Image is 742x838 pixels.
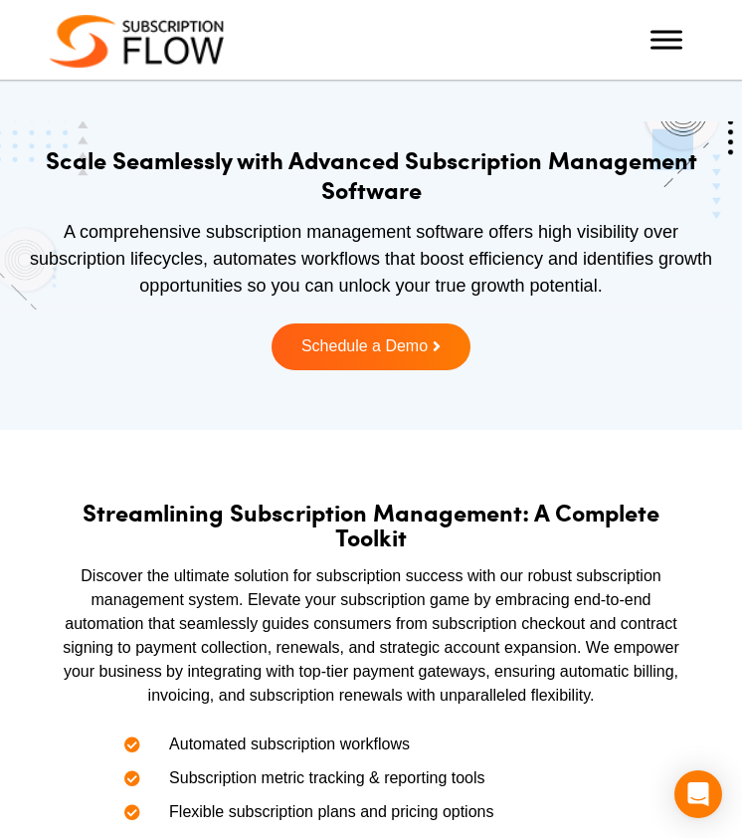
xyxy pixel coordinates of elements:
h2: Streamlining Subscription Management: A Complete Toolkit [50,500,692,549]
p: A comprehensive subscription management software offers high visibility over subscription lifecyc... [20,219,722,300]
a: Schedule a Demo [272,323,470,370]
button: Toggle Menu [650,30,682,49]
span: Subscription metric tracking & reporting tools [144,766,484,790]
div: Open Intercom Messenger [674,770,722,818]
h1: Scale Seamlessly with Advanced Subscription Management Software [20,144,722,204]
img: Subscriptionflow [50,15,224,68]
span: Flexible subscription plans and pricing options [144,800,493,824]
span: Automated subscription workflows [144,733,410,756]
span: Schedule a Demo [301,338,428,355]
p: Discover the ultimate solution for subscription success with our robust subscription management s... [50,564,692,708]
